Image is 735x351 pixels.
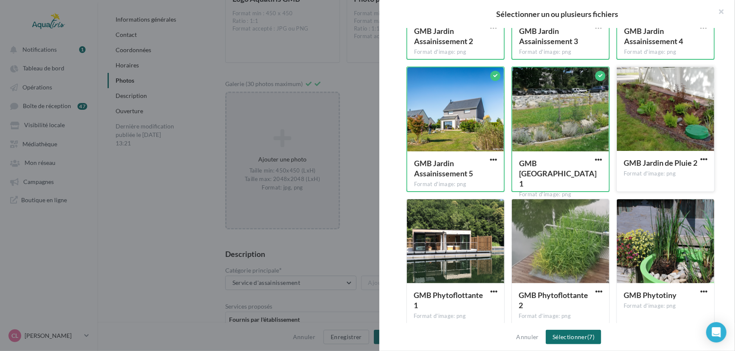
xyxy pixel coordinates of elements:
[624,302,707,310] div: Format d'image: png
[414,312,497,320] div: Format d'image: png
[414,290,483,310] span: GMB Phytoflottante 1
[546,330,601,344] button: Sélectionner(7)
[706,322,727,343] div: Open Intercom Messenger
[414,181,497,188] div: Format d'image: png
[519,159,597,188] span: GMB Jardin de Pluie 1
[519,191,602,198] div: Format d'image: png
[519,312,602,320] div: Format d'image: png
[587,333,594,340] span: (7)
[624,158,697,167] span: GMB Jardin de Pluie 2
[519,48,602,56] div: Format d'image: png
[519,290,588,310] span: GMB Phytoflottante 2
[414,48,497,56] div: Format d'image: png
[624,48,707,56] div: Format d'image: png
[624,170,707,178] div: Format d'image: png
[513,332,542,342] button: Annuler
[624,290,677,300] span: GMB Phytotiny
[414,159,473,178] span: GMB Jardin Assainissement 5
[393,10,721,18] h2: Sélectionner un ou plusieurs fichiers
